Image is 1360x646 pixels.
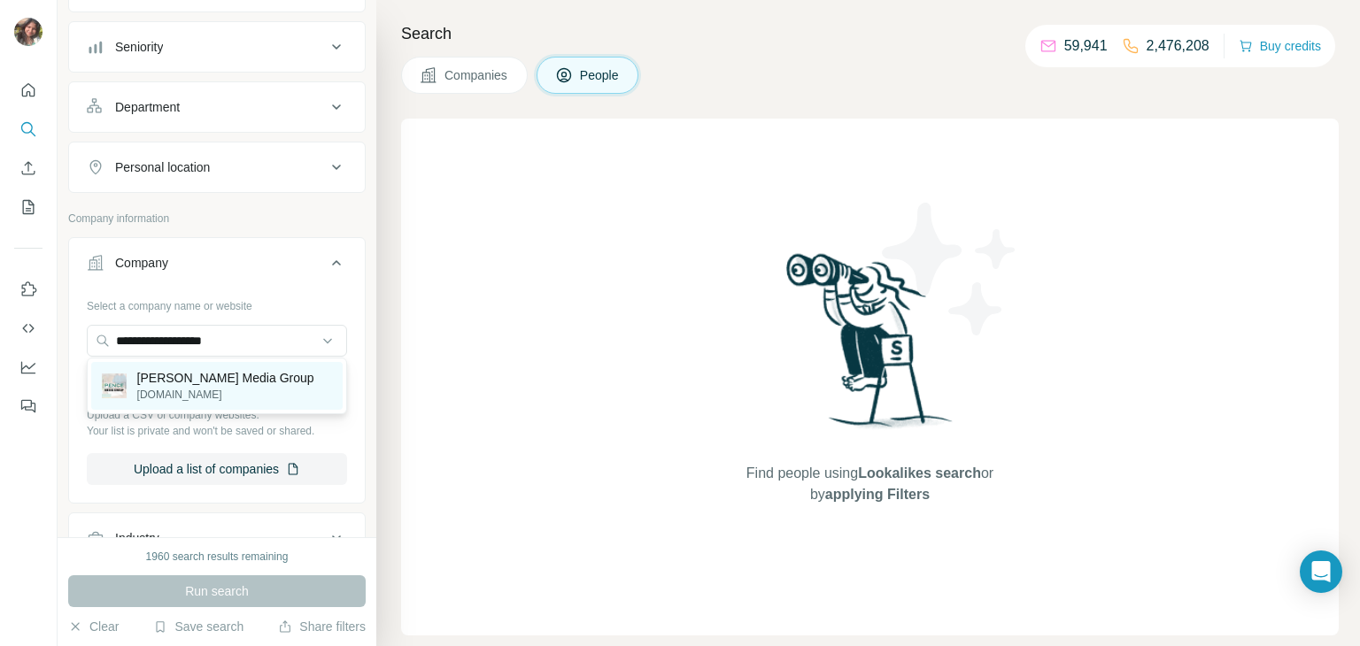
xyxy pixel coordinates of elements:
button: Dashboard [14,351,42,383]
button: Enrich CSV [14,152,42,184]
span: applying Filters [825,487,930,502]
button: Quick start [14,74,42,106]
button: Share filters [278,618,366,635]
span: Companies [444,66,509,84]
button: Clear [68,618,119,635]
div: 1960 search results remaining [146,549,289,565]
button: Use Surfe API [14,312,42,344]
div: Open Intercom Messenger [1300,550,1342,593]
span: People [580,66,621,84]
button: Department [69,86,365,128]
span: Find people using or by [728,463,1011,505]
p: 59,941 [1064,35,1108,57]
button: Buy credits [1239,34,1321,58]
div: Industry [115,529,159,547]
span: Lookalikes search [858,465,981,481]
button: My lists [14,191,42,223]
button: Use Surfe on LinkedIn [14,273,42,305]
p: [DOMAIN_NAME] [137,387,314,403]
img: Pence Media Group [102,373,127,398]
div: Department [115,98,180,116]
p: Company information [68,211,366,227]
div: Company [115,254,168,272]
button: Personal location [69,146,365,188]
img: Surfe Illustration - Stars [870,189,1030,349]
p: [PERSON_NAME] Media Group [137,369,314,387]
button: Upload a list of companies [87,453,347,485]
button: Industry [69,517,365,559]
img: Avatar [14,18,42,46]
p: Upload a CSV of company websites. [87,407,347,423]
div: Seniority [115,38,163,56]
img: Surfe Illustration - Woman searching with binoculars [778,249,962,446]
button: Search [14,113,42,145]
div: Select a company name or website [87,291,347,314]
h4: Search [401,21,1339,46]
button: Feedback [14,390,42,422]
p: 2,476,208 [1147,35,1209,57]
p: Your list is private and won't be saved or shared. [87,423,347,439]
button: Save search [153,618,243,635]
button: Seniority [69,26,365,68]
div: Personal location [115,158,210,176]
button: Company [69,242,365,291]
